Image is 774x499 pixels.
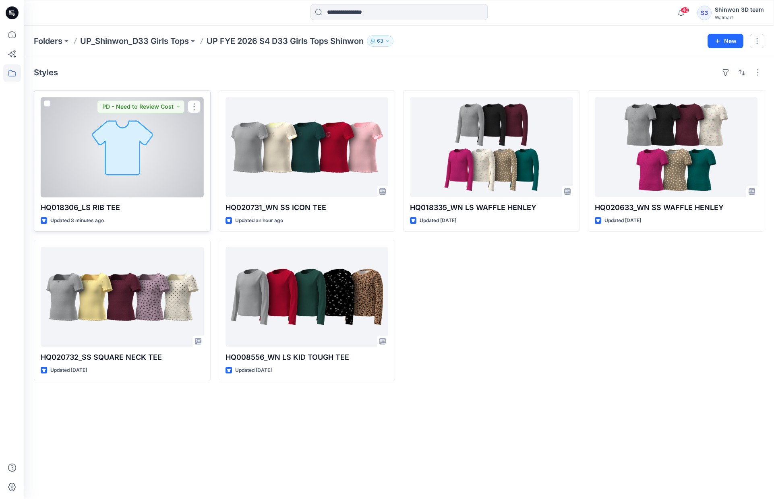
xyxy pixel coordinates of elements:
div: S3 [697,6,712,20]
div: Walmart [715,14,764,21]
p: HQ020633_WN SS WAFFLE HENLEY [595,202,758,213]
p: HQ008556_WN LS KID TOUGH TEE [226,352,389,363]
a: HQ020633_WN SS WAFFLE HENLEY [595,97,758,197]
p: 63 [377,37,383,45]
p: HQ020731_WN SS ICON TEE [226,202,389,213]
span: 40 [681,7,689,13]
a: HQ008556_WN LS KID TOUGH TEE [226,247,389,347]
p: Updated [DATE] [420,217,456,225]
a: HQ018335_WN LS WAFFLE HENLEY [410,97,573,197]
p: Updated [DATE] [604,217,641,225]
p: HQ020732_SS SQUARE NECK TEE [41,352,204,363]
a: HQ018306_LS RIB TEE [41,97,204,197]
button: New [708,34,743,48]
button: 63 [367,35,393,47]
p: HQ018335_WN LS WAFFLE HENLEY [410,202,573,213]
a: HQ020732_SS SQUARE NECK TEE [41,247,204,347]
a: HQ020731_WN SS ICON TEE [226,97,389,197]
p: Updated an hour ago [235,217,283,225]
div: Shinwon 3D team [715,5,764,14]
a: Folders [34,35,62,47]
a: UP_Shinwon_D33 Girls Tops [80,35,189,47]
p: HQ018306_LS RIB TEE [41,202,204,213]
p: Updated [DATE] [50,366,87,375]
h4: Styles [34,68,58,77]
p: UP FYE 2026 S4 D33 Girls Tops Shinwon [207,35,364,47]
p: Updated [DATE] [235,366,272,375]
p: Updated 3 minutes ago [50,217,104,225]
